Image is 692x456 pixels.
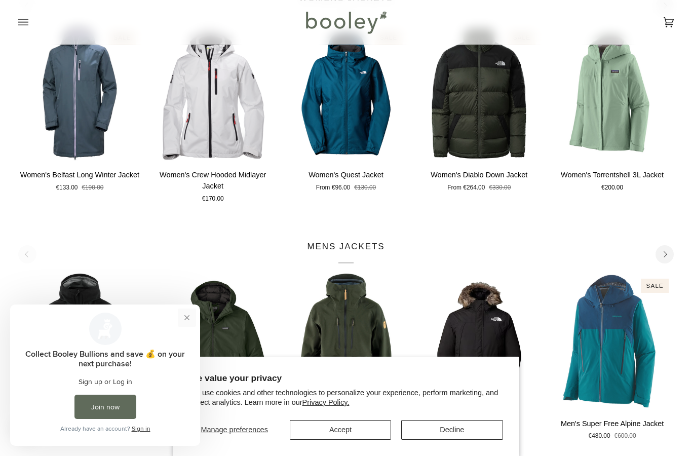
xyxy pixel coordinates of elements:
p: Women's Diablo Down Jacket [431,170,527,181]
img: Booley [301,8,390,37]
span: €130.00 [354,183,376,193]
span: €330.00 [489,183,511,193]
a: Men's Lightweight Stormshadow Jacket [151,274,275,410]
p: Men's Super Free Alpine Jacket [561,419,664,430]
product-grid-item: Women's Belfast Long Winter Jacket [18,25,141,193]
product-grid-item-variant: XS / Thyme / TNF Black [417,25,541,162]
product-grid-item: Women's Quest Jacket [285,25,408,193]
span: €133.00 [56,183,78,193]
product-grid-item-variant: Medium / Deep Forest [285,274,408,410]
span: Manage preferences [201,426,267,434]
span: From €96.00 [316,183,350,193]
img: Fjallraven Men's Keb GTX Jacket Deep Forest - Booley Galway [285,274,408,410]
img: The North Face Women's Diablo Down Jacket Thyme / TNF Black - Booley Galway [417,25,541,162]
img: Helly Hansen Women's Crew Hooded Midlayer Jacket White - Booley Galway [151,25,275,162]
product-grid-item-variant: Small / Old Growth Green [151,274,275,410]
p: Women's Torrentshell 3L Jacket [561,170,664,181]
product-grid-item: Men's McMurdo Parka [417,274,541,441]
a: Men's Super Free Alpine Jacket [551,414,674,441]
span: €190.00 [82,183,103,193]
span: €170.00 [202,195,224,204]
a: Women's Crew Hooded Midlayer Jacket [151,25,275,162]
product-grid-item-variant: XS / Midnight Petrol [285,25,408,162]
a: Women's Crew Hooded Midlayer Jacket [151,166,275,203]
img: The North Face Men's McMurdo Parka TNF Black / TNF Black - Booley Galway [417,274,541,410]
product-grid-item: Women's Crew Hooded Midlayer Jacket [151,25,275,204]
span: €200.00 [601,183,623,193]
product-grid-item: Women's Torrentshell 3L Jacket [551,25,674,193]
a: Women's Quest Jacket [285,166,408,193]
product-grid-item: Men's Bergtagen GTX Touring Jacket [18,274,141,441]
span: From €264.00 [447,183,485,193]
a: Men's McMurdo Parka [417,274,541,410]
img: Patagonia Men's Super Free Alpine Jacket - Booley Galway [551,274,674,410]
a: Women's Belfast Long Winter Jacket [18,166,141,193]
p: MENS JACKETS [307,240,385,263]
iframe: Loyalty program pop-up with offers and actions [10,305,200,446]
a: Women's Belfast Long Winter Jacket [18,25,141,162]
product-grid-item: Men's Keb GTX Jacket [285,274,408,441]
product-grid-item-variant: Medium / Black [18,274,141,410]
img: Patagonia Men's Lightweight Stormshadow Jacket Old Growth Green - Booley Galway [151,274,275,410]
a: Privacy Policy. [302,398,350,406]
div: Sale [641,279,669,293]
a: Women's Quest Jacket [285,25,408,162]
p: Women's Belfast Long Winter Jacket [20,170,139,181]
span: €600.00 [614,432,636,441]
p: We use cookies and other technologies to personalize your experience, perform marketing, and coll... [189,388,503,407]
product-grid-item-variant: Small / Belay Blue [551,274,674,410]
button: Decline [401,420,503,440]
button: Accept [290,420,391,440]
p: Women's Quest Jacket [309,170,383,181]
product-grid-item-variant: XS / Ellwood Green [551,25,674,162]
product-grid-item-variant: XS / White [151,25,275,162]
product-grid-item: Men's Lightweight Stormshadow Jacket [151,274,275,452]
a: Women's Diablo Down Jacket [417,166,541,193]
a: Men's Keb GTX Jacket [285,274,408,410]
product-grid-item-variant: Small / TNF Black / TNF Black [417,274,541,410]
h2: We value your privacy [189,373,503,384]
product-grid-item: Men's Super Free Alpine Jacket [551,274,674,441]
p: Women's Crew Hooded Midlayer Jacket [151,170,275,192]
a: Women's Torrentshell 3L Jacket [551,166,674,193]
product-grid-item-variant: XS / Alpine Frost [18,25,141,162]
button: Next [656,245,674,263]
button: Manage preferences [189,420,280,440]
a: Men's Bergtagen GTX Touring Jacket [18,274,141,410]
img: Patagonia Women's Torrentshell 3L Jacket Ellwood Green - Booley Galway [551,25,674,162]
a: Women's Torrentshell 3L Jacket [551,25,674,162]
span: €480.00 [589,432,610,441]
product-grid-item: Women's Diablo Down Jacket [417,25,541,193]
img: Fjallraven Men's Bergtagen GTX Touring Jacket Black - Booley Galway [18,274,141,410]
a: Women's Diablo Down Jacket [417,25,541,162]
a: Men's Super Free Alpine Jacket [551,274,674,410]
